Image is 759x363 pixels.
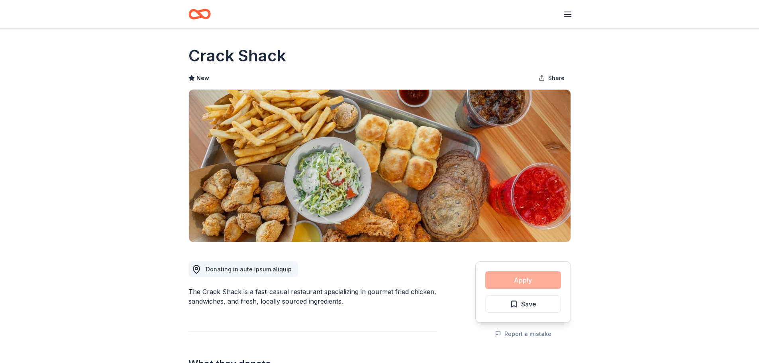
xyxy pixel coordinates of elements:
span: Donating in aute ipsum aliquip [206,266,292,273]
h1: Crack Shack [188,45,286,67]
a: Home [188,5,211,24]
button: Report a mistake [495,329,551,339]
button: Share [532,70,571,86]
div: The Crack Shack is a fast-casual restaurant specializing in gourmet fried chicken, sandwiches, an... [188,287,437,306]
span: Save [521,299,536,309]
span: Share [548,73,565,83]
img: Image for Crack Shack [189,90,571,242]
span: New [196,73,209,83]
button: Save [485,295,561,313]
